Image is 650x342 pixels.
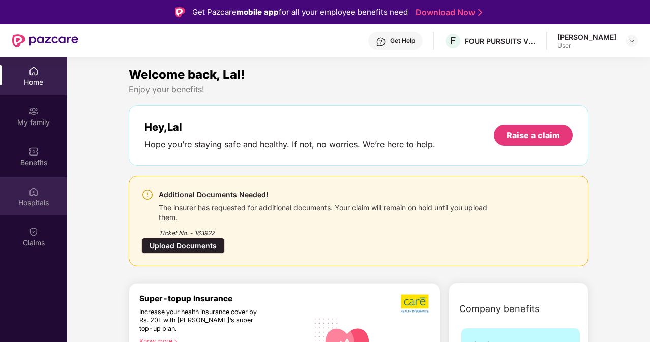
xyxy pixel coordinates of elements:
img: svg+xml;base64,PHN2ZyBpZD0iV2FybmluZ18tXzI0eDI0IiBkYXRhLW5hbWU9Ildhcm5pbmcgLSAyNHgyNCIgeG1sbnM9Im... [141,189,154,201]
div: Get Help [390,37,415,45]
img: svg+xml;base64,PHN2ZyBpZD0iQ2xhaW0iIHhtbG5zPSJodHRwOi8vd3d3LnczLm9yZy8yMDAwL3N2ZyIgd2lkdGg9IjIwIi... [28,227,39,237]
div: Get Pazcare for all your employee benefits need [192,6,408,18]
div: The insurer has requested for additional documents. Your claim will remain on hold until you uplo... [159,201,504,222]
span: F [450,35,456,47]
div: Hope you’re staying safe and healthy. If not, no worries. We’re here to help. [144,139,435,150]
strong: mobile app [237,7,279,17]
img: svg+xml;base64,PHN2ZyBpZD0iSG9tZSIgeG1sbnM9Imh0dHA6Ly93d3cudzMub3JnLzIwMDAvc3ZnIiB3aWR0aD0iMjAiIG... [28,66,39,76]
img: Stroke [478,7,482,18]
span: Welcome back, Lal! [129,67,245,82]
img: b5dec4f62d2307b9de63beb79f102df3.png [401,294,430,313]
img: svg+xml;base64,PHN2ZyBpZD0iQmVuZWZpdHMiIHhtbG5zPSJodHRwOi8vd3d3LnczLm9yZy8yMDAwL3N2ZyIgd2lkdGg9Ij... [28,146,39,157]
img: svg+xml;base64,PHN2ZyBpZD0iSGVscC0zMngzMiIgeG1sbnM9Imh0dHA6Ly93d3cudzMub3JnLzIwMDAvc3ZnIiB3aWR0aD... [376,37,386,47]
img: New Pazcare Logo [12,34,78,47]
div: Increase your health insurance cover by Rs. 20L with [PERSON_NAME]’s super top-up plan. [139,308,265,333]
div: Additional Documents Needed! [159,189,504,201]
div: Ticket No. - 163922 [159,222,504,238]
div: FOUR PURSUITS VENTURES PRIVATE LIMITED [465,36,536,46]
img: svg+xml;base64,PHN2ZyB3aWR0aD0iMjAiIGhlaWdodD0iMjAiIHZpZXdCb3g9IjAgMCAyMCAyMCIgZmlsbD0ibm9uZSIgeG... [28,106,39,116]
div: Hey, Lal [144,121,435,133]
img: svg+xml;base64,PHN2ZyBpZD0iRHJvcGRvd24tMzJ4MzIiIHhtbG5zPSJodHRwOi8vd3d3LnczLm9yZy8yMDAwL3N2ZyIgd2... [628,37,636,45]
img: Logo [175,7,185,17]
div: Super-topup Insurance [139,294,309,303]
a: Download Now [416,7,479,18]
img: svg+xml;base64,PHN2ZyBpZD0iSG9zcGl0YWxzIiB4bWxucz0iaHR0cDovL3d3dy53My5vcmcvMjAwMC9zdmciIHdpZHRoPS... [28,186,39,197]
div: Raise a claim [507,130,560,141]
div: User [557,42,616,50]
div: Upload Documents [141,238,225,254]
div: Enjoy your benefits! [129,84,588,95]
div: [PERSON_NAME] [557,32,616,42]
span: Company benefits [459,302,540,316]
